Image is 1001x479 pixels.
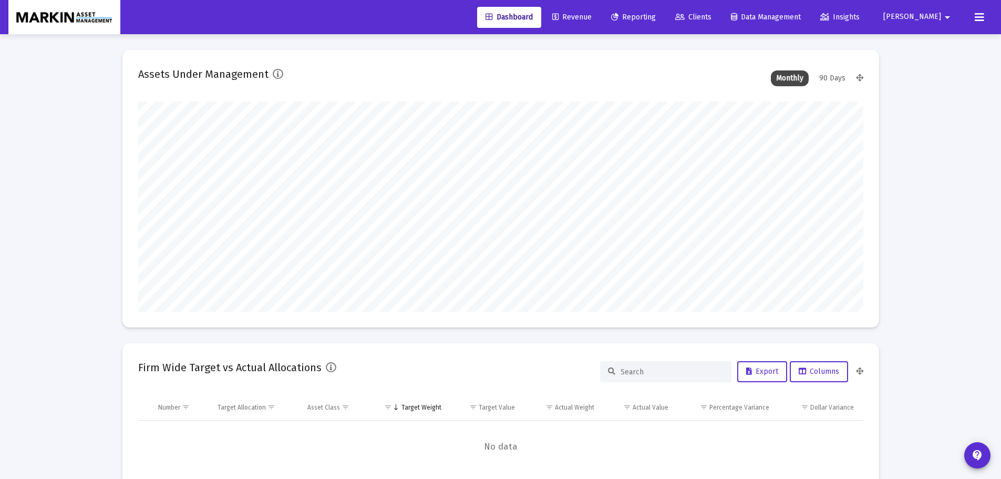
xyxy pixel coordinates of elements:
[477,7,541,28] a: Dashboard
[210,395,300,420] td: Column Target Allocation
[801,403,809,411] span: Show filter options for column 'Dollar Variance'
[151,395,211,420] td: Column Number
[871,6,966,27] button: [PERSON_NAME]
[633,403,668,412] div: Actual Value
[218,403,266,412] div: Target Allocation
[603,7,664,28] a: Reporting
[138,66,269,83] h2: Assets Under Management
[16,7,112,28] img: Dashboard
[158,403,180,412] div: Number
[469,403,477,411] span: Show filter options for column 'Target Value'
[552,13,592,22] span: Revenue
[971,449,984,462] mat-icon: contact_support
[667,7,720,28] a: Clients
[522,395,601,420] td: Column Actual Weight
[731,13,801,22] span: Data Management
[746,367,778,376] span: Export
[700,403,708,411] span: Show filter options for column 'Percentage Variance'
[182,403,190,411] span: Show filter options for column 'Number'
[675,13,711,22] span: Clients
[820,13,860,22] span: Insights
[623,403,631,411] span: Show filter options for column 'Actual Value'
[814,70,851,86] div: 90 Days
[486,13,533,22] span: Dashboard
[307,403,340,412] div: Asset Class
[300,395,370,420] td: Column Asset Class
[138,395,863,473] div: Data grid
[709,403,769,412] div: Percentage Variance
[723,7,809,28] a: Data Management
[737,361,787,382] button: Export
[384,403,392,411] span: Show filter options for column 'Target Weight'
[676,395,777,420] td: Column Percentage Variance
[611,13,656,22] span: Reporting
[449,395,523,420] td: Column Target Value
[621,368,724,376] input: Search
[883,13,941,22] span: [PERSON_NAME]
[602,395,676,420] td: Column Actual Value
[810,403,854,412] div: Dollar Variance
[138,359,322,376] h2: Firm Wide Target vs Actual Allocations
[544,7,600,28] a: Revenue
[342,403,349,411] span: Show filter options for column 'Asset Class'
[799,367,839,376] span: Columns
[545,403,553,411] span: Show filter options for column 'Actual Weight'
[941,7,954,28] mat-icon: arrow_drop_down
[812,7,868,28] a: Insights
[777,395,863,420] td: Column Dollar Variance
[555,403,594,412] div: Actual Weight
[790,361,848,382] button: Columns
[479,403,515,412] div: Target Value
[138,441,863,453] span: No data
[771,70,809,86] div: Monthly
[370,395,449,420] td: Column Target Weight
[401,403,441,412] div: Target Weight
[267,403,275,411] span: Show filter options for column 'Target Allocation'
